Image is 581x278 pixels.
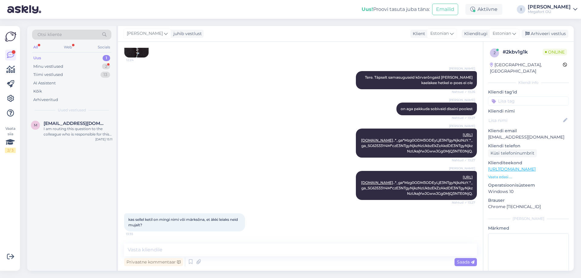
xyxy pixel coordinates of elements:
[488,160,569,166] p: Klienditeekond
[100,72,110,78] div: 13
[488,182,569,188] p: Operatsioonisüsteem
[44,126,113,137] div: I am routing this question to the colleague who is responsible for this topic. The reply might ta...
[128,217,239,227] span: kas sellel ketil on mingi nimi või märksõna, et äkki leiaks neid mujalt?
[462,31,487,37] div: Klienditugi
[449,98,475,102] span: [PERSON_NAME]
[126,232,149,236] span: 13:35
[528,5,577,14] a: [PERSON_NAME]Megafort OÜ
[488,80,569,85] div: Kliendi info
[522,30,568,38] div: Arhiveeri vestlus
[365,75,474,85] span: Tere. Täpselt samasuguseid kõrvarõngaid [PERSON_NAME] kaelakee hetkel e-poes ei ole
[171,31,202,37] div: juhib vestlust
[33,80,56,86] div: AI Assistent
[33,88,42,94] div: Kõik
[503,48,543,56] div: # 2kbv1g1k
[362,6,430,13] div: Proovi tasuta juba täna:
[362,6,373,12] b: Uus!
[103,55,110,61] div: 1
[33,97,58,103] div: Arhiveeritud
[543,49,567,55] span: Online
[401,106,473,111] span: on aga pakkuda sobivaid disaini poolest
[493,30,511,37] span: Estonian
[432,4,458,15] button: Emailid
[44,121,107,126] span: mariette7.mikkus@gmail.com
[452,200,475,205] span: Nähtud ✓ 13:27
[488,174,569,180] p: Vaata edasi ...
[5,148,16,153] div: 2 / 3
[488,197,569,204] p: Brauser
[488,117,562,124] input: Lisa nimi
[488,134,569,140] p: [EMAIL_ADDRESS][DOMAIN_NAME]
[517,5,525,14] div: I
[32,43,39,51] div: All
[494,51,496,55] span: 2
[488,166,536,172] a: [URL][DOMAIN_NAME]
[5,126,16,153] div: Vaata siia
[488,204,569,210] p: Chrome [TECHNICAL_ID]
[488,143,569,149] p: Kliendi telefon
[488,225,569,231] p: Märkmed
[449,66,475,71] span: [PERSON_NAME]
[488,128,569,134] p: Kliendi email
[97,43,111,51] div: Socials
[528,9,571,14] div: Megafort OÜ
[5,31,16,42] img: Askly Logo
[452,116,475,120] span: Nähtud ✓ 13:27
[126,58,149,62] span: 12:24
[528,5,571,9] div: [PERSON_NAME]
[488,188,569,195] p: Windows 10
[124,258,183,266] div: Privaatne kommentaar
[490,62,563,74] div: [GEOGRAPHIC_DATA], [GEOGRAPHIC_DATA]
[430,30,449,37] span: Estonian
[449,166,475,171] span: [PERSON_NAME]
[38,31,62,38] span: Otsi kliente
[63,43,73,51] div: Web
[33,55,41,61] div: Uus
[449,124,475,128] span: [PERSON_NAME]
[33,64,63,70] div: Minu vestlused
[95,137,113,142] div: [DATE] 15:11
[452,90,475,94] span: Nähtud ✓ 13:26
[58,107,86,113] span: Uued vestlused
[488,96,569,106] input: Lisa tag
[488,216,569,221] div: [PERSON_NAME]
[488,89,569,95] p: Kliendi tag'id
[465,4,502,15] div: Aktiivne
[102,64,110,70] div: 2
[34,123,37,127] span: m
[410,31,425,37] div: Klient
[457,259,474,265] span: Saada
[452,158,475,162] span: Nähtud ✓ 13:27
[127,30,163,37] span: [PERSON_NAME]
[488,149,537,157] div: Küsi telefoninumbrit
[488,108,569,114] p: Kliendi nimi
[33,72,63,78] div: Tiimi vestlused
